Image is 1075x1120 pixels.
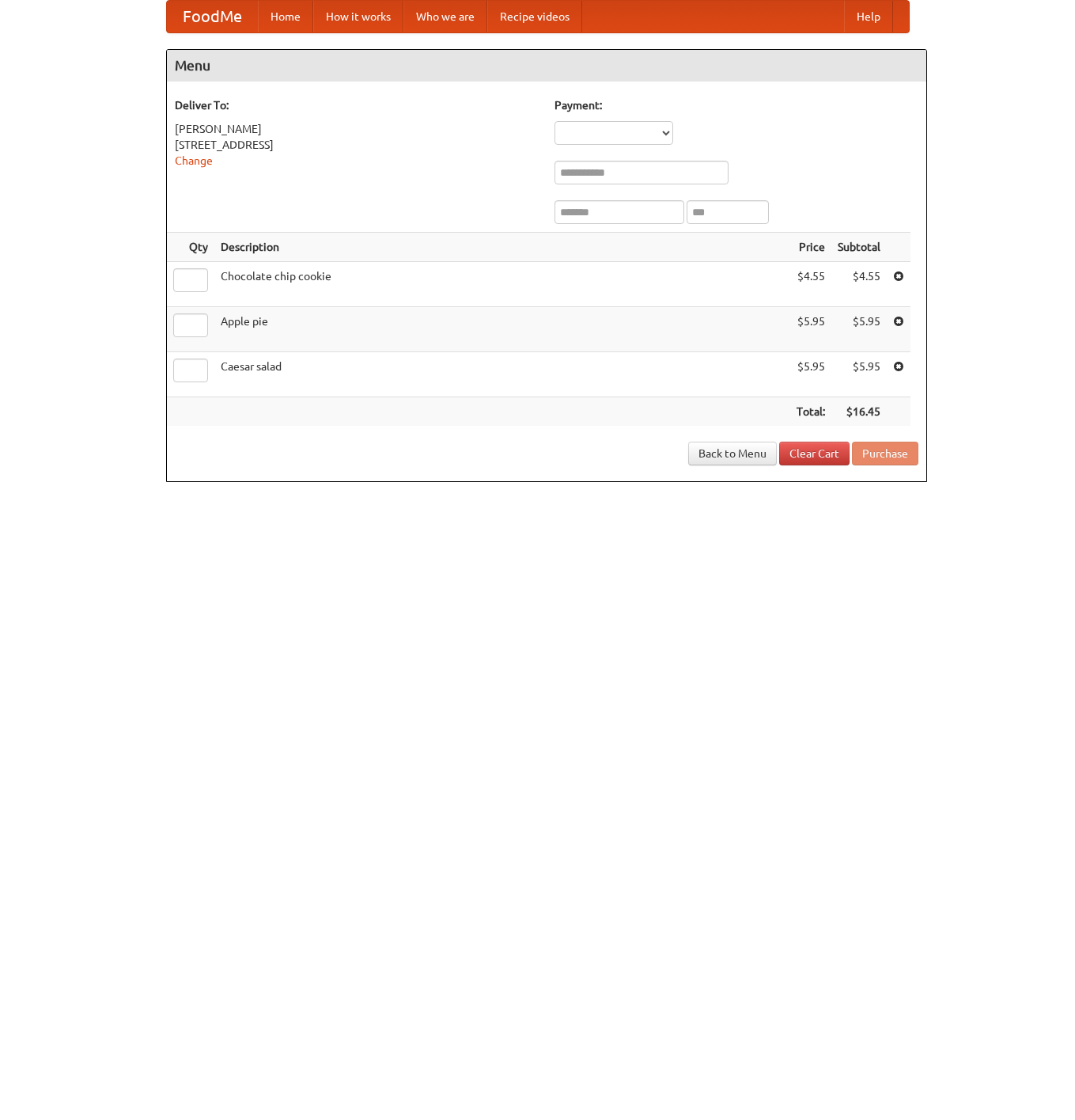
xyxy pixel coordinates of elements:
[487,1,582,32] a: Recipe videos
[167,233,214,262] th: Qty
[844,1,893,32] a: Help
[214,262,790,307] td: Chocolate chip cookie
[688,442,777,465] a: Back to Menu
[852,442,918,465] button: Purchase
[175,97,539,113] h5: Deliver To:
[214,307,790,352] td: Apple pie
[831,397,887,427] th: $16.45
[790,233,831,262] th: Price
[214,233,790,262] th: Description
[403,1,487,32] a: Who we are
[258,1,313,32] a: Home
[779,442,850,465] a: Clear Cart
[214,352,790,397] td: Caesar salad
[175,137,539,153] div: [STREET_ADDRESS]
[175,121,539,137] div: [PERSON_NAME]
[790,352,831,397] td: $5.95
[313,1,403,32] a: How it works
[790,397,831,427] th: Total:
[555,97,918,113] h5: Payment:
[831,307,887,352] td: $5.95
[831,233,887,262] th: Subtotal
[831,352,887,397] td: $5.95
[831,262,887,307] td: $4.55
[167,1,258,32] a: FoodMe
[167,50,926,82] h4: Menu
[790,307,831,352] td: $5.95
[790,262,831,307] td: $4.55
[175,154,213,167] a: Change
